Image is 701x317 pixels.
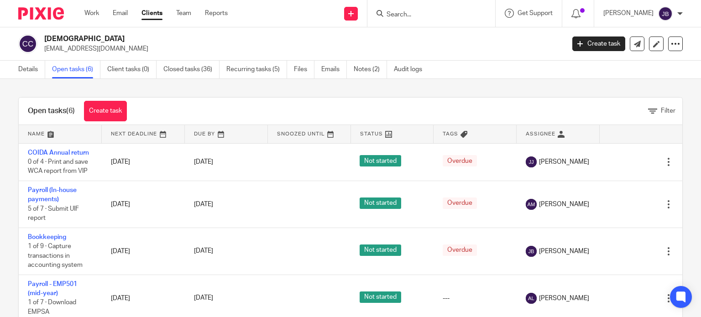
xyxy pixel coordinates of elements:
span: (6) [66,107,75,114]
input: Search [386,11,468,19]
span: Tags [443,131,458,136]
a: Bookkeeping [28,234,66,240]
a: Email [113,9,128,18]
img: svg%3E [526,246,537,257]
span: Not started [360,244,401,256]
img: svg%3E [658,6,673,21]
a: Payroll - EMP501 (mid-year) [28,281,77,296]
a: Client tasks (0) [107,61,157,78]
img: svg%3E [526,156,537,167]
img: svg%3E [526,293,537,304]
span: Get Support [518,10,553,16]
a: Create task [572,36,625,51]
span: [DATE] [194,295,213,301]
img: svg%3E [526,199,537,210]
a: Emails [321,61,347,78]
img: Pixie [18,7,64,20]
span: [PERSON_NAME] [539,157,589,166]
span: [PERSON_NAME] [539,200,589,209]
span: [DATE] [194,248,213,255]
a: Reports [205,9,228,18]
span: Filter [661,108,675,114]
a: Payroll (In-house payments) [28,187,77,203]
p: [EMAIL_ADDRESS][DOMAIN_NAME] [44,44,559,53]
a: Audit logs [394,61,429,78]
span: Snoozed Until [277,131,325,136]
span: 0 of 4 · Print and save WCA report from VIP [28,159,88,175]
td: [DATE] [102,228,185,275]
a: Open tasks (6) [52,61,100,78]
span: Status [360,131,383,136]
a: Create task [84,101,127,121]
a: Notes (2) [354,61,387,78]
span: [PERSON_NAME] [539,247,589,256]
span: Overdue [443,244,477,256]
p: [PERSON_NAME] [603,9,654,18]
a: Work [84,9,99,18]
span: Overdue [443,197,477,209]
span: 5 of 7 · Submit UIF report [28,206,79,222]
span: [DATE] [194,201,213,208]
span: 1 of 7 · Download EMPSA [28,300,76,316]
a: Files [294,61,314,78]
td: [DATE] [102,181,185,228]
a: Recurring tasks (5) [226,61,287,78]
span: [PERSON_NAME] [539,294,589,303]
h1: Open tasks [28,106,75,116]
span: 1 of 9 · Capture transactions in accounting system [28,243,83,268]
div: --- [443,294,507,303]
span: Not started [360,291,401,303]
span: Not started [360,197,401,209]
span: [DATE] [194,159,213,165]
a: Team [176,9,191,18]
img: svg%3E [18,34,37,53]
a: Clients [141,9,162,18]
a: Details [18,61,45,78]
span: Overdue [443,155,477,166]
a: COIDA Annual return [28,150,89,156]
a: Closed tasks (36) [163,61,220,78]
h2: [DEMOGRAPHIC_DATA] [44,34,456,44]
td: [DATE] [102,143,185,181]
span: Not started [360,155,401,166]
